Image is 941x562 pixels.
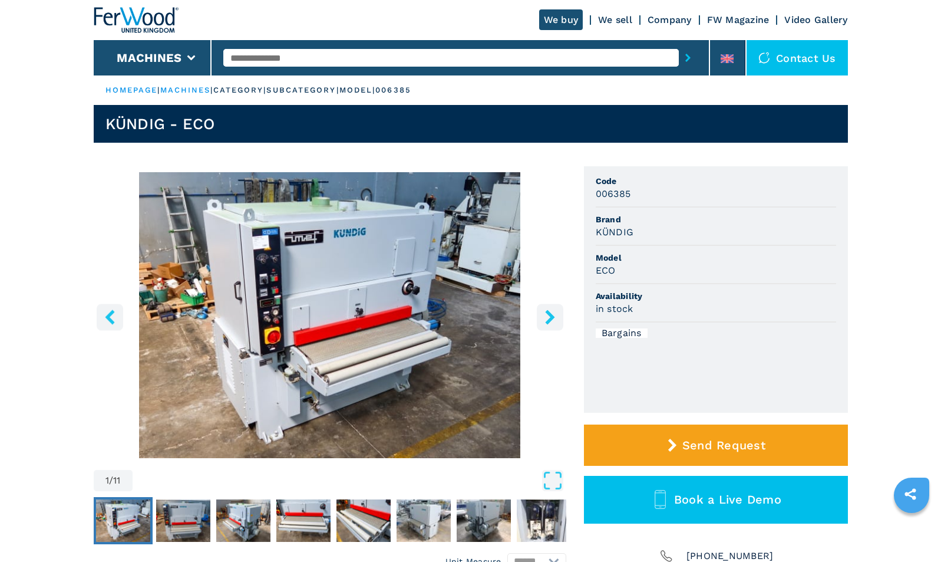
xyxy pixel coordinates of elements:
[117,51,181,65] button: Machines
[674,492,781,507] span: Book a Live Demo
[539,9,583,30] a: We buy
[454,497,513,544] button: Go to Slide 7
[747,40,848,75] div: Contact us
[276,499,331,542] img: 75b1b731895b2c2967591bc434313e32
[679,44,697,71] button: submit-button
[596,187,631,201] h3: 006385
[266,85,339,96] p: subcategory |
[97,304,123,330] button: left-button
[707,14,770,25] a: FW Magazine
[160,86,211,94] a: machines
[157,86,160,94] span: |
[336,499,391,542] img: 02aae42cd5ee54d7b0ce3464514fb605
[113,476,121,485] span: 11
[584,425,848,466] button: Send Request
[596,213,836,225] span: Brand
[105,86,158,94] a: HOMEPAGE
[596,302,633,315] h3: in stock
[94,497,566,544] nav: Thumbnail Navigation
[216,499,270,542] img: 8f6a8160ae933b256c3b47852f9b49d4
[514,497,573,544] button: Go to Slide 8
[596,175,836,187] span: Code
[517,499,571,542] img: 96ae6c6f727d5fa29dfe71646b5ea39e
[213,85,267,96] p: category |
[648,14,692,25] a: Company
[94,7,179,33] img: Ferwood
[105,476,109,485] span: 1
[896,479,925,509] a: sharethis
[96,499,150,542] img: 3063d0b06a8877f51b41fd5e5fec1da6
[682,438,765,452] span: Send Request
[537,304,563,330] button: right-button
[105,114,215,133] h1: KÜNDIG - ECO
[94,172,566,458] img: Wide Belt Top Sanders KÜNDIG ECO
[394,497,453,544] button: Go to Slide 6
[210,86,213,94] span: |
[339,85,376,96] p: model |
[598,14,632,25] a: We sell
[457,499,511,542] img: df1e208f74ad7f49b7b4391d61e70a59
[214,497,273,544] button: Go to Slide 3
[784,14,847,25] a: Video Gallery
[584,476,848,524] button: Book a Live Demo
[136,470,563,491] button: Open Fullscreen
[596,225,634,239] h3: KÜNDIG
[109,476,113,485] span: /
[758,52,770,64] img: Contact us
[154,497,213,544] button: Go to Slide 2
[156,499,210,542] img: ac0e0ad145cd2ac755f17dc3a374ce04
[596,328,648,338] div: Bargains
[596,252,836,264] span: Model
[94,497,153,544] button: Go to Slide 1
[94,172,566,458] div: Go to Slide 1
[334,497,393,544] button: Go to Slide 5
[274,497,333,544] button: Go to Slide 4
[397,499,451,542] img: 796c224c47c8fcefc0eb2d0aa0cb33dc
[596,264,616,277] h3: ECO
[596,290,836,302] span: Availability
[375,85,411,96] p: 006385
